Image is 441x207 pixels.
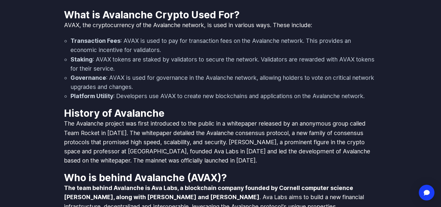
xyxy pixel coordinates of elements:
li: : Developers use AVAX to create new blockchains and applications on the Avalanche network. [71,92,377,101]
p: AVAX, the cryptocurrency of the Avalanche network, is used in various ways. These include: [64,21,377,30]
li: : AVAX is used to pay for transaction fees on the Avalanche network. This provides an economic in... [71,36,377,55]
strong: Staking [71,56,93,63]
li: : AVAX is used for governance in the Avalanche network, allowing holders to vote on critical netw... [71,73,377,92]
strong: Transaction Fees [71,37,120,44]
p: The Avalanche project was first introduced to the public in a whitepaper released by an anonymous... [64,119,377,165]
li: : AVAX tokens are staked by validators to secure the network. Validators are rewarded with AVAX t... [71,55,377,73]
strong: Platform Utility [71,93,113,99]
strong: Governance [71,74,106,81]
strong: Who is behind Avalanche (AVAX)? [64,172,227,183]
strong: What is Avalanche Crypto Used For? [64,9,240,21]
strong: The team behind Avalanche is Ava Labs, a blockchain company founded by Cornell computer science [... [64,184,353,200]
div: Open Intercom Messenger [419,185,434,200]
strong: History of Avalanche [64,107,165,119]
